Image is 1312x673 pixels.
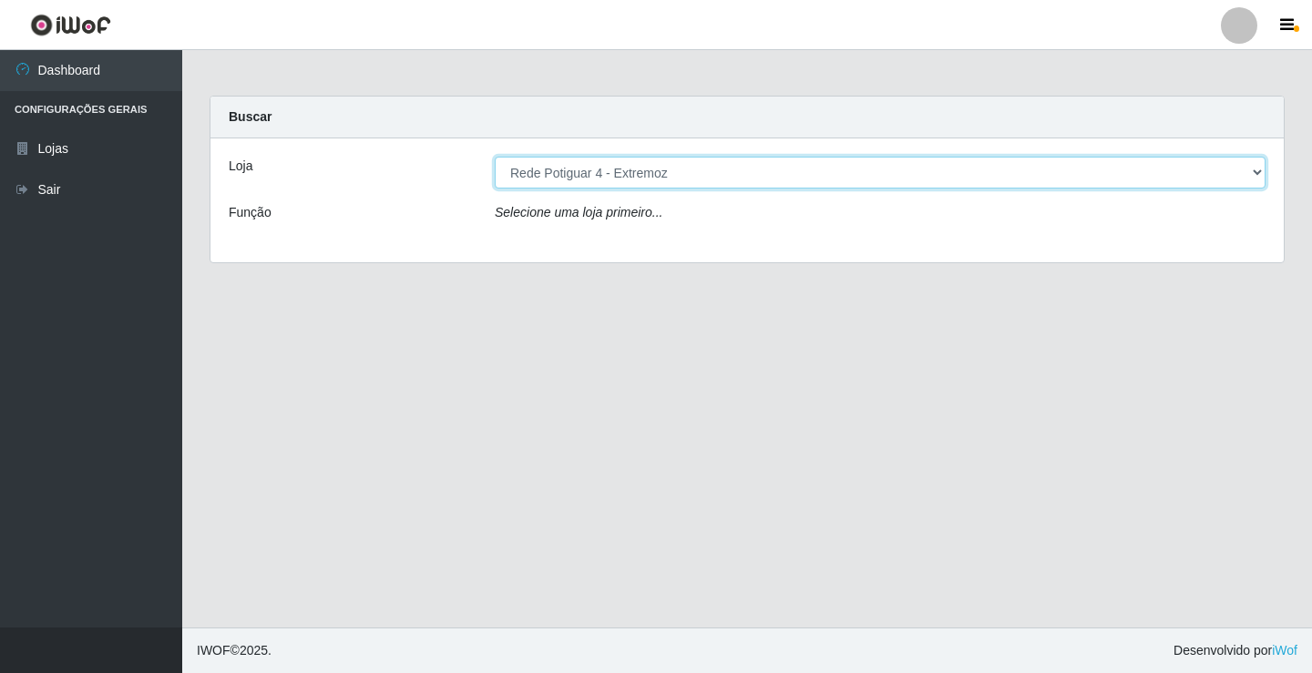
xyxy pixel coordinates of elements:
span: IWOF [197,643,231,658]
label: Loja [229,157,252,176]
strong: Buscar [229,109,272,124]
span: Desenvolvido por [1174,641,1297,660]
label: Função [229,203,272,222]
i: Selecione uma loja primeiro... [495,205,662,219]
a: iWof [1272,643,1297,658]
span: © 2025 . [197,641,272,660]
img: CoreUI Logo [30,14,111,36]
